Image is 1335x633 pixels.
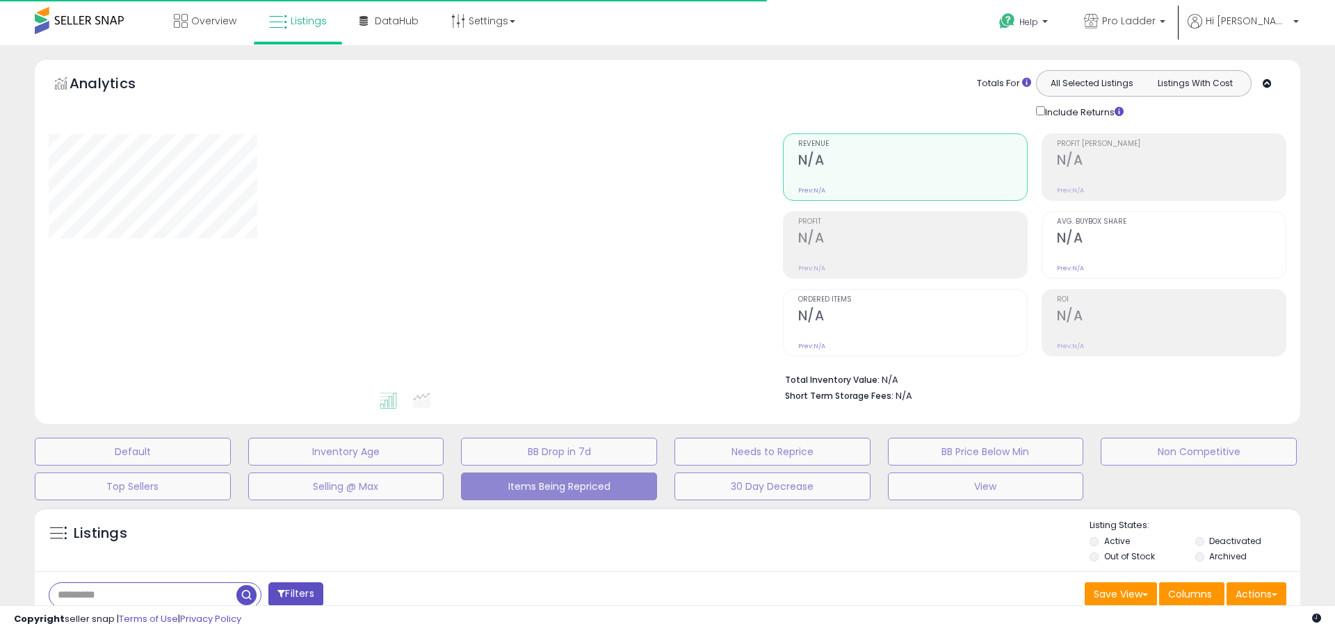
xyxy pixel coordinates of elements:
[461,472,657,500] button: Items Being Repriced
[988,2,1062,45] a: Help
[674,472,871,500] button: 30 Day Decrease
[785,374,880,386] b: Total Inventory Value:
[798,296,1027,304] span: Ordered Items
[998,13,1016,30] i: Get Help
[798,342,825,350] small: Prev: N/A
[785,390,893,402] b: Short Term Storage Fees:
[1101,438,1297,466] button: Non Competitive
[785,370,1276,387] li: N/A
[674,438,871,466] button: Needs to Reprice
[1057,264,1084,272] small: Prev: N/A
[14,613,241,626] div: seller snap | |
[1057,140,1286,148] span: Profit [PERSON_NAME]
[798,264,825,272] small: Prev: N/A
[798,230,1027,249] h2: N/A
[1057,296,1286,304] span: ROI
[375,14,419,28] span: DataHub
[798,218,1027,226] span: Profit
[461,438,657,466] button: BB Drop in 7d
[248,472,444,500] button: Selling @ Max
[977,77,1031,90] div: Totals For
[35,472,231,500] button: Top Sellers
[896,389,912,402] span: N/A
[35,438,231,466] button: Default
[1188,14,1299,45] a: Hi [PERSON_NAME]
[798,186,825,195] small: Prev: N/A
[1057,152,1286,171] h2: N/A
[888,438,1084,466] button: BB Price Below Min
[1206,14,1289,28] span: Hi [PERSON_NAME]
[291,14,327,28] span: Listings
[1057,342,1084,350] small: Prev: N/A
[1040,74,1144,92] button: All Selected Listings
[1143,74,1247,92] button: Listings With Cost
[1057,230,1286,249] h2: N/A
[798,152,1027,171] h2: N/A
[1019,16,1038,28] span: Help
[14,612,65,625] strong: Copyright
[798,140,1027,148] span: Revenue
[1057,308,1286,327] h2: N/A
[1102,14,1156,28] span: Pro Ladder
[1057,218,1286,226] span: Avg. Buybox Share
[1026,104,1140,120] div: Include Returns
[70,74,163,97] h5: Analytics
[1057,186,1084,195] small: Prev: N/A
[888,472,1084,500] button: View
[191,14,236,28] span: Overview
[798,308,1027,327] h2: N/A
[248,438,444,466] button: Inventory Age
